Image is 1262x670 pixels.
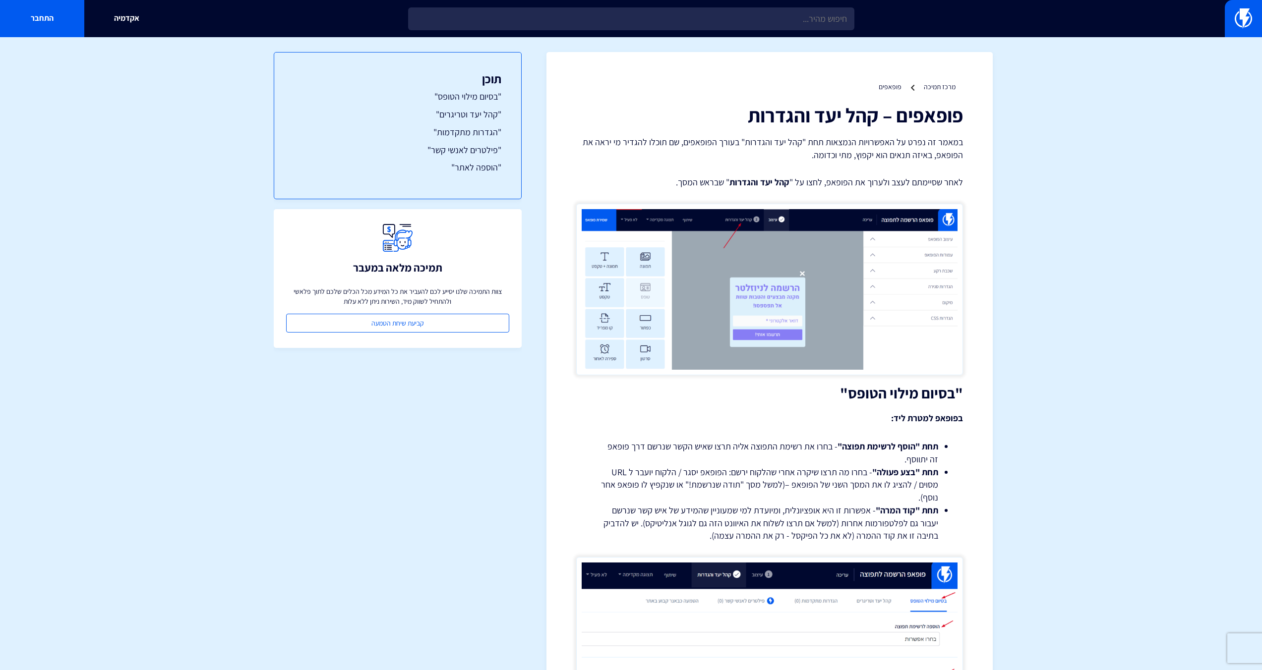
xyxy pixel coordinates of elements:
[286,286,509,306] p: צוות התמיכה שלנו יסייע לכם להעביר את כל המידע מכל הכלים שלכם לתוך פלאשי ולהתחיל לשווק מיד, השירות...
[838,441,938,452] strong: תחת "הוסף לרשימת תפוצה"
[891,412,963,424] strong: בפופאפ למטרת ליד:
[294,108,501,121] a: "קהל יעד וטריגרים"
[408,7,854,30] input: חיפוש מהיר...
[601,466,938,504] li: - בחרו מה תרצו שיקרה אחרי שהלקוח ירשם: הפופאפ יסגר / הלקוח יועבר ל URL מסוים / להציג לו את המסך ה...
[286,314,509,333] a: קביעת שיחת הטמעה
[924,82,956,91] a: מרכז תמיכה
[576,385,963,401] h2: "בסיום מילוי הטופס"
[294,90,501,103] a: "בסיום מילוי הטופס"
[294,72,501,85] h3: תוכן
[729,176,789,188] strong: קהל יעד והגדרות
[879,82,901,91] a: פופאפים
[294,161,501,174] a: "הוספה לאתר"
[576,104,963,126] h1: פופאפים – קהל יעד והגדרות
[353,262,442,274] h3: תמיכה מלאה במעבר
[576,136,963,161] p: במאמר זה נפרט על האפשרויות הנמצאות תחת "קהל יעד והגדרות" בעורך הפופאפים, שם תוכלו להגדיר מי יראה ...
[872,466,938,478] strong: תחת "בצע פעולה"
[601,440,938,465] li: - בחרו את רשימת התפוצה אליה תרצו שאיש הקשר שנרשם דרך פופאפ זה יתווסף.
[294,144,501,157] a: "פילטרים לאנשי קשר"
[876,504,938,516] strong: תחת "קוד המרה"
[576,176,963,189] p: לאחר שסיימתם לעצב ולערוך את הפופאפ, לחצו על " " שבראש המסך.
[294,126,501,139] a: "הגדרות מתקדמות"
[601,504,938,542] li: - אפשרות זו היא אופציונלית, ומיועדת למי שמעוניין שהמידע של איש קשר שנרשם יעבור גם לפלטפורמות אחרו...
